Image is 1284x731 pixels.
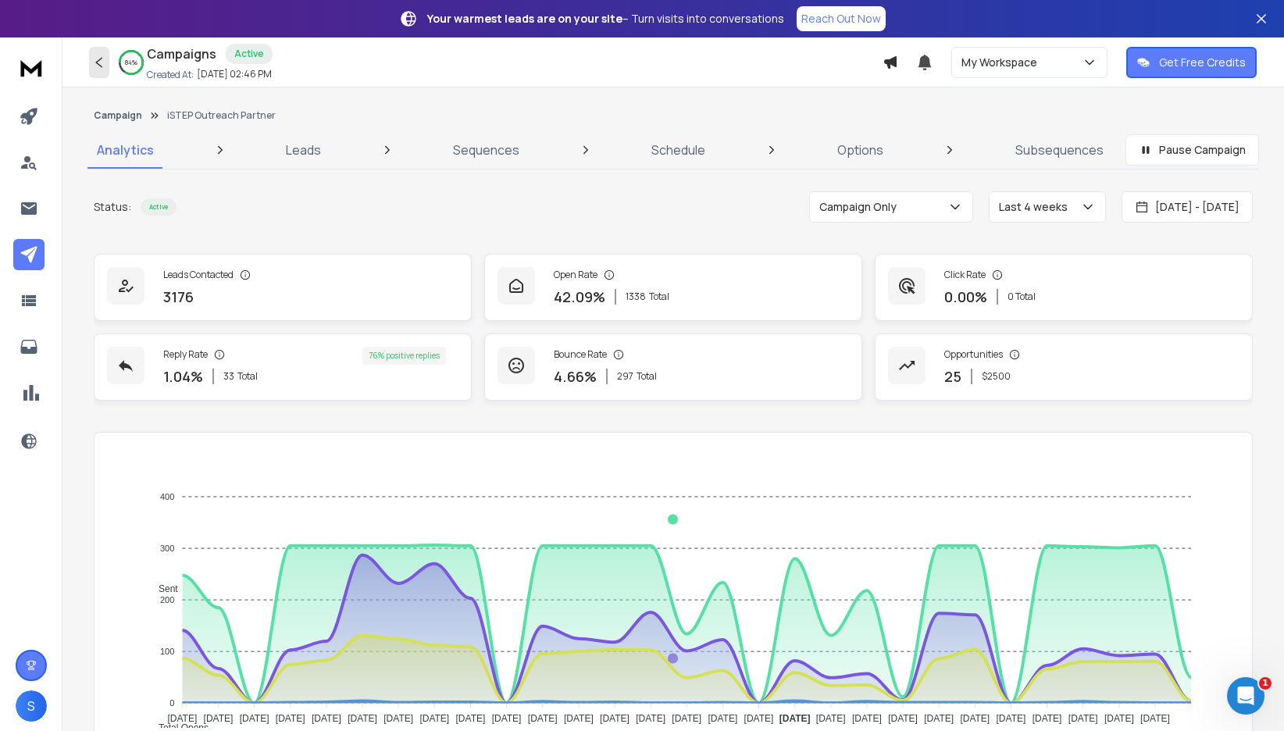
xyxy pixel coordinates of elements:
tspan: [DATE] [168,713,198,724]
button: S [16,690,47,722]
p: Last 4 weeks [999,199,1074,215]
tspan: 300 [160,544,174,553]
div: Active [141,198,177,216]
tspan: [DATE] [1033,713,1062,724]
a: Schedule [642,131,715,169]
p: 4.66 % [554,365,597,387]
p: Open Rate [554,269,597,281]
p: Reply Rate [163,348,208,361]
p: $ 2500 [982,370,1011,383]
button: Pause Campaign [1125,134,1259,166]
p: Status: [94,199,131,215]
p: 3176 [163,286,194,308]
tspan: [DATE] [637,713,666,724]
tspan: [DATE] [1068,713,1098,724]
button: Campaign [94,109,142,122]
p: Sequences [453,141,519,159]
div: Active [226,44,273,64]
p: Leads [286,141,321,159]
tspan: [DATE] [276,713,305,724]
a: Bounce Rate4.66%297Total [484,333,862,401]
tspan: [DATE] [1141,713,1171,724]
tspan: [DATE] [312,713,341,724]
h1: Campaigns [147,45,216,63]
a: Sequences [444,131,529,169]
span: 297 [617,370,633,383]
p: iSTEP Outreach Partner [167,109,276,122]
tspan: [DATE] [420,713,450,724]
tspan: 200 [160,595,174,604]
tspan: [DATE] [240,713,269,724]
tspan: [DATE] [744,713,774,724]
a: Analytics [87,131,163,169]
a: Leads Contacted3176 [94,254,472,321]
tspan: 400 [160,492,174,501]
tspan: [DATE] [708,713,738,724]
p: 25 [944,365,961,387]
p: Get Free Credits [1159,55,1246,70]
tspan: [DATE] [528,713,558,724]
p: Analytics [97,141,154,159]
tspan: [DATE] [672,713,702,724]
a: Reach Out Now [797,6,886,31]
p: Schedule [651,141,705,159]
p: Click Rate [944,269,986,281]
tspan: [DATE] [564,713,594,724]
p: Opportunities [944,348,1003,361]
a: Reply Rate1.04%33Total76% positive replies [94,333,472,401]
tspan: [DATE] [204,713,234,724]
a: Leads [276,131,330,169]
a: Open Rate42.09%1338Total [484,254,862,321]
tspan: 0 [170,698,175,708]
tspan: [DATE] [997,713,1026,724]
p: Campaign Only [819,199,903,215]
tspan: [DATE] [348,713,378,724]
button: Get Free Credits [1126,47,1257,78]
p: 42.09 % [554,286,605,308]
strong: Your warmest leads are on your site [427,11,622,26]
span: Total [637,370,657,383]
p: Options [837,141,883,159]
p: Subsequences [1015,141,1104,159]
span: Total [649,291,669,303]
iframe: Intercom live chat [1227,677,1264,715]
img: logo [16,53,47,82]
tspan: [DATE] [384,713,414,724]
span: Total [237,370,258,383]
div: 76 % positive replies [362,347,446,365]
p: 84 % [125,58,137,67]
tspan: [DATE] [961,713,990,724]
span: 33 [223,370,234,383]
p: Created At: [147,69,194,81]
p: My Workspace [961,55,1043,70]
tspan: [DATE] [816,713,846,724]
p: 1.04 % [163,365,203,387]
tspan: 100 [160,647,174,656]
tspan: [DATE] [492,713,522,724]
tspan: [DATE] [601,713,630,724]
span: Sent [147,583,178,594]
tspan: [DATE] [889,713,918,724]
a: Click Rate0.00%0 Total [875,254,1253,321]
p: Bounce Rate [554,348,607,361]
span: 1338 [626,291,646,303]
a: Opportunities25$2500 [875,333,1253,401]
p: [DATE] 02:46 PM [197,68,272,80]
tspan: [DATE] [779,713,811,724]
p: 0.00 % [944,286,987,308]
p: – Turn visits into conversations [427,11,784,27]
p: Leads Contacted [163,269,234,281]
a: Options [828,131,893,169]
span: 1 [1259,677,1272,690]
button: [DATE] - [DATE] [1122,191,1253,223]
tspan: [DATE] [925,713,954,724]
tspan: [DATE] [1104,713,1134,724]
p: Reach Out Now [801,11,881,27]
tspan: [DATE] [456,713,486,724]
a: Subsequences [1006,131,1113,169]
tspan: [DATE] [852,713,882,724]
p: 0 Total [1008,291,1036,303]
